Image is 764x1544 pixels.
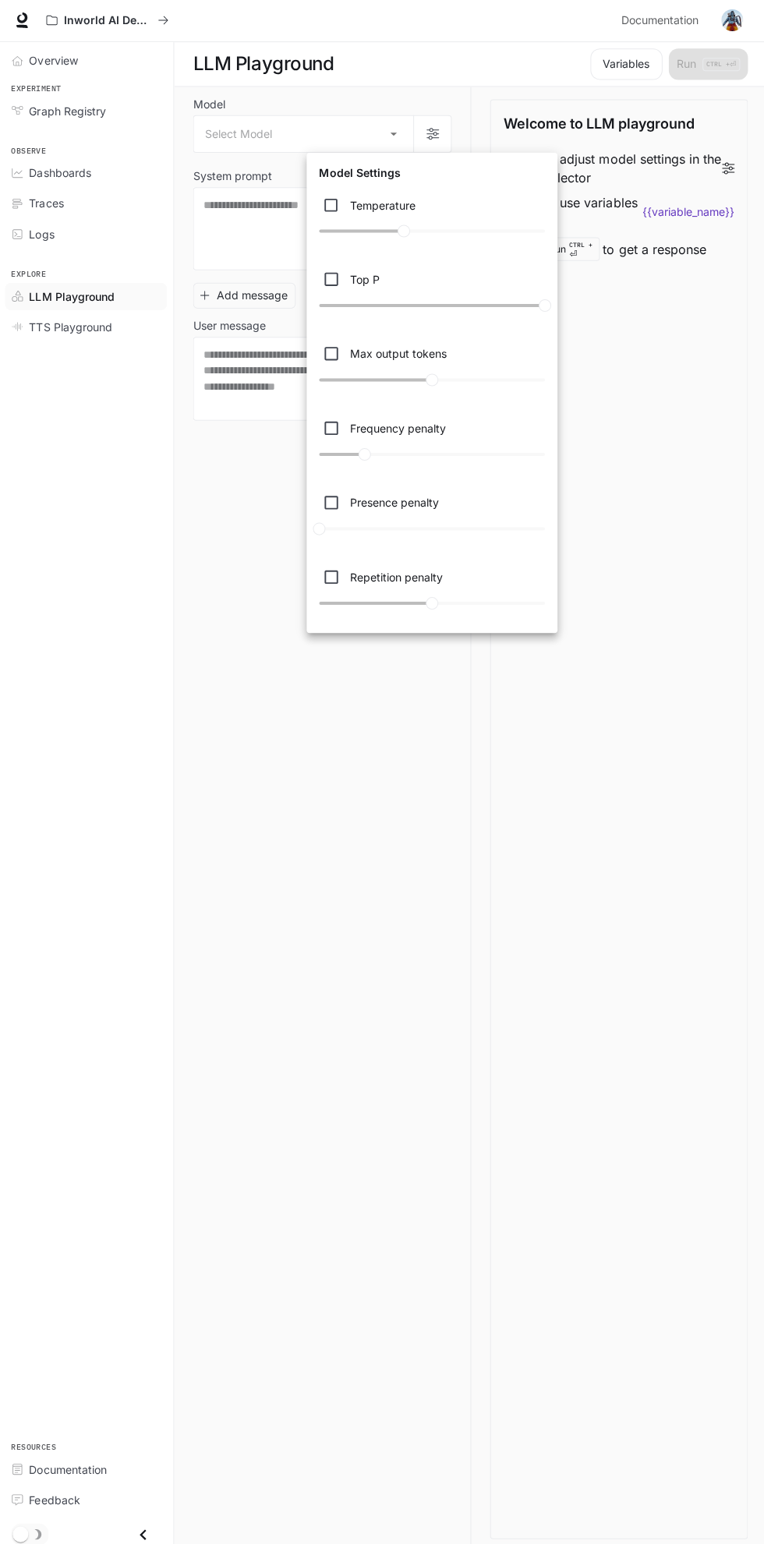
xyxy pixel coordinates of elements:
p: Presence penalty [349,493,438,510]
p: Frequency penalty [349,419,445,436]
div: Controls the creativity and randomness of the response. Higher values (e.g., 0.8) result in more ... [313,188,550,256]
h6: Model Settings [313,160,406,188]
p: Max output tokens [349,345,446,362]
p: Top P [349,271,379,288]
p: Temperature [349,198,415,214]
div: Sets the maximum number of tokens (words or subwords) in the generated output. Directly controls ... [313,335,550,403]
div: Maintains diversity and naturalness by considering only the tokens with the highest cumulative pr... [313,261,550,329]
p: Repetition penalty [349,567,442,584]
div: Penalizes new tokens based on whether they appear in the generated text so far. Higher values inc... [313,483,550,551]
div: Penalizes new tokens based on whether they appear in the prompt or the generated text so far. Val... [313,557,550,625]
div: Penalizes new tokens based on their existing frequency in the generated text. Higher values decre... [313,409,550,477]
